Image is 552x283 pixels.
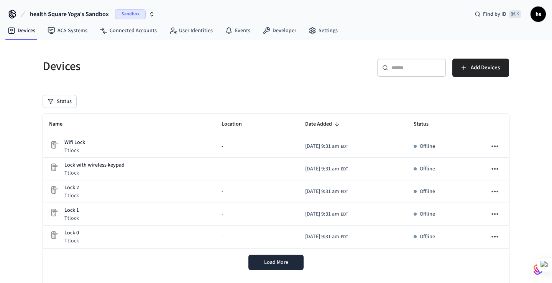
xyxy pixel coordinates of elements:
span: EDT [341,143,348,150]
span: Sandbox [115,9,146,19]
span: EDT [341,166,348,173]
p: Ttlock [64,214,79,222]
a: Developer [256,24,302,38]
p: Offline [420,210,435,218]
p: Ttlock [64,147,85,154]
span: EDT [341,188,348,195]
img: Placeholder Lock Image [49,185,58,195]
img: Placeholder Lock Image [49,231,58,240]
p: Lock 2 [64,184,79,192]
p: Lock 1 [64,206,79,214]
span: [DATE] 9:31 am [305,210,339,218]
span: Add Devices [471,63,500,73]
span: - [222,165,223,173]
span: Find by ID [483,10,506,18]
span: Name [49,118,72,130]
img: Placeholder Lock Image [49,208,58,217]
div: America/Toronto [305,210,348,218]
h5: Devices [43,59,271,74]
span: [DATE] 9:31 am [305,188,339,196]
img: Placeholder Lock Image [49,163,58,172]
p: Wifi Lock [64,139,85,147]
button: Status [43,95,76,108]
a: User Identities [163,24,219,38]
a: Devices [2,24,41,38]
p: Ttlock [64,237,79,245]
span: EDT [341,234,348,240]
table: sticky table [43,114,509,249]
img: SeamLogoGradient.69752ec5.svg [534,263,543,275]
span: Load More [264,258,288,266]
a: ACS Systems [41,24,94,38]
a: Settings [302,24,344,38]
button: Add Devices [452,59,509,77]
span: ⌘ K [509,10,521,18]
p: Offline [420,233,435,241]
div: America/Toronto [305,188,348,196]
button: Load More [248,255,304,270]
span: Status [414,118,439,130]
span: health Square Yoga's Sandbox [30,10,109,19]
span: - [222,188,223,196]
span: - [222,210,223,218]
a: Events [219,24,256,38]
span: - [222,233,223,241]
p: Ttlock [64,192,79,200]
span: he [531,7,545,21]
span: EDT [341,211,348,218]
span: Location [222,118,252,130]
span: Date Added [305,118,342,130]
a: Connected Accounts [94,24,163,38]
p: Lock with wireless keypad [64,161,125,169]
p: Offline [420,188,435,196]
p: Ttlock [64,169,125,177]
button: he [531,7,546,22]
span: - [222,142,223,150]
img: Placeholder Lock Image [49,140,58,149]
span: [DATE] 9:31 am [305,233,339,241]
p: Offline [420,142,435,150]
div: America/Toronto [305,142,348,150]
span: [DATE] 9:31 am [305,142,339,150]
div: America/Toronto [305,165,348,173]
p: Lock 0 [64,229,79,237]
div: America/Toronto [305,233,348,241]
p: Offline [420,165,435,173]
span: [DATE] 9:31 am [305,165,339,173]
div: Find by ID⌘ K [468,7,527,21]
